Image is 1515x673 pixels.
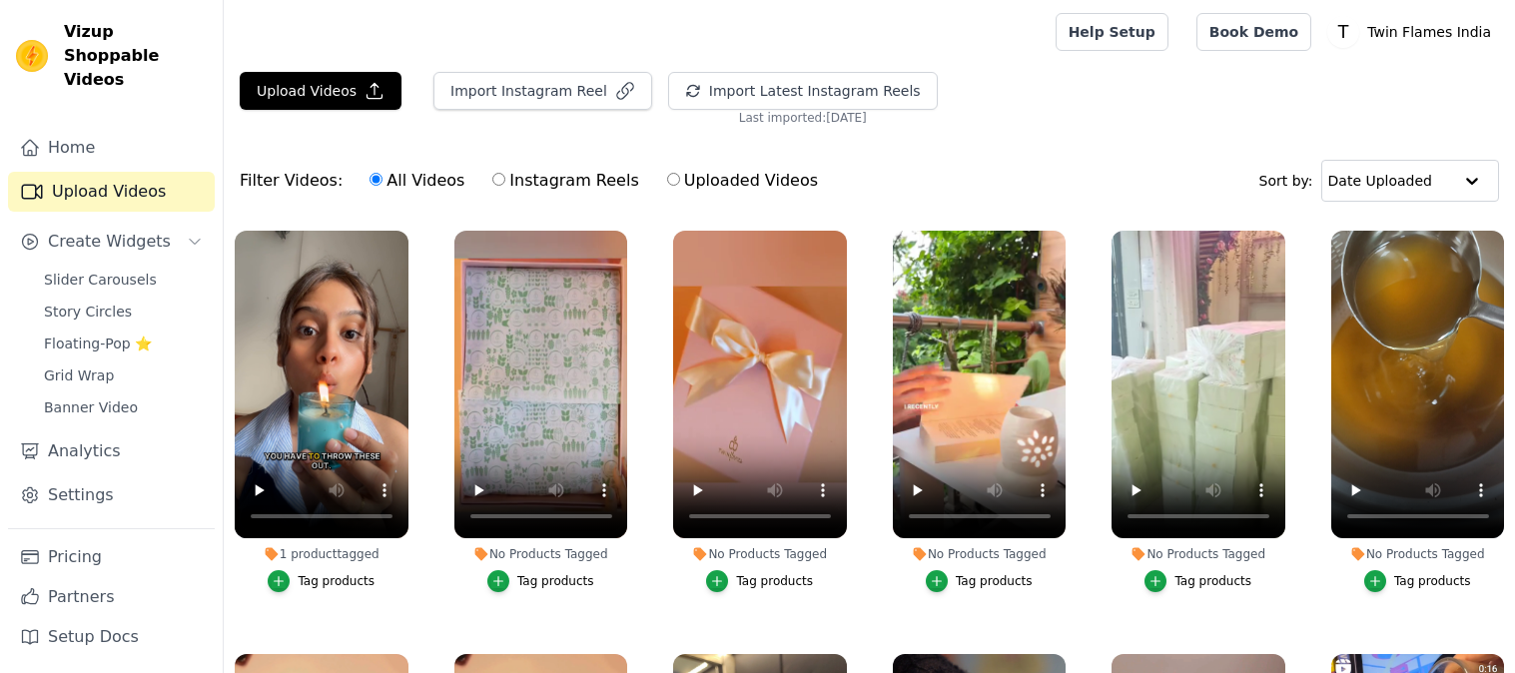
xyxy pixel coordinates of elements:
[1359,14,1499,50] p: Twin Flames India
[1327,14,1499,50] button: T Twin Flames India
[517,573,594,589] div: Tag products
[1112,546,1285,562] div: No Products Tagged
[1331,546,1505,562] div: No Products Tagged
[673,546,847,562] div: No Products Tagged
[1364,570,1471,592] button: Tag products
[44,334,152,353] span: Floating-Pop ⭐
[240,158,829,204] div: Filter Videos:
[44,302,132,322] span: Story Circles
[8,577,215,617] a: Partners
[736,573,813,589] div: Tag products
[1056,13,1168,51] a: Help Setup
[487,570,594,592] button: Tag products
[235,546,408,562] div: 1 product tagged
[1259,160,1500,202] div: Sort by:
[454,546,628,562] div: No Products Tagged
[739,110,867,126] span: Last imported: [DATE]
[1144,570,1251,592] button: Tag products
[48,230,171,254] span: Create Widgets
[666,168,819,194] label: Uploaded Videos
[16,40,48,72] img: Vizup
[32,266,215,294] a: Slider Carousels
[298,573,375,589] div: Tag products
[433,72,652,110] button: Import Instagram Reel
[1196,13,1311,51] a: Book Demo
[1337,22,1349,42] text: T
[668,72,938,110] button: Import Latest Instagram Reels
[44,397,138,417] span: Banner Video
[8,617,215,657] a: Setup Docs
[1174,573,1251,589] div: Tag products
[268,570,375,592] button: Tag products
[893,546,1067,562] div: No Products Tagged
[240,72,401,110] button: Upload Videos
[369,168,465,194] label: All Videos
[44,365,114,385] span: Grid Wrap
[64,20,207,92] span: Vizup Shoppable Videos
[370,173,382,186] input: All Videos
[32,330,215,357] a: Floating-Pop ⭐
[492,173,505,186] input: Instagram Reels
[32,361,215,389] a: Grid Wrap
[8,475,215,515] a: Settings
[956,573,1033,589] div: Tag products
[1394,573,1471,589] div: Tag products
[32,298,215,326] a: Story Circles
[926,570,1033,592] button: Tag products
[706,570,813,592] button: Tag products
[491,168,639,194] label: Instagram Reels
[44,270,157,290] span: Slider Carousels
[8,222,215,262] button: Create Widgets
[8,537,215,577] a: Pricing
[8,128,215,168] a: Home
[8,431,215,471] a: Analytics
[32,393,215,421] a: Banner Video
[667,173,680,186] input: Uploaded Videos
[8,172,215,212] a: Upload Videos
